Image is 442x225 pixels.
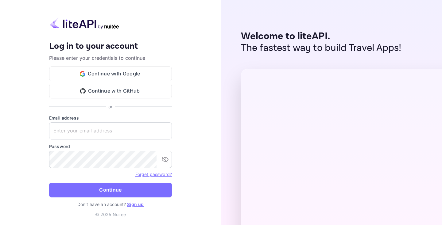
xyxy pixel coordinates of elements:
[241,42,401,54] p: The fastest way to build Travel Apps!
[49,41,172,52] h4: Log in to your account
[127,202,144,207] a: Sign up
[241,31,401,42] p: Welcome to liteAPI.
[49,183,172,197] button: Continue
[95,211,126,218] p: © 2025 Nuitee
[108,103,112,110] p: or
[49,84,172,98] button: Continue with GitHub
[49,115,172,121] label: Email address
[159,153,171,166] button: toggle password visibility
[49,143,172,150] label: Password
[49,67,172,81] button: Continue with Google
[49,201,172,208] p: Don't have an account?
[49,17,120,29] img: liteapi
[49,122,172,139] input: Enter your email address
[135,172,172,177] a: Forget password?
[49,54,172,62] p: Please enter your credentials to continue
[135,171,172,177] a: Forget password?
